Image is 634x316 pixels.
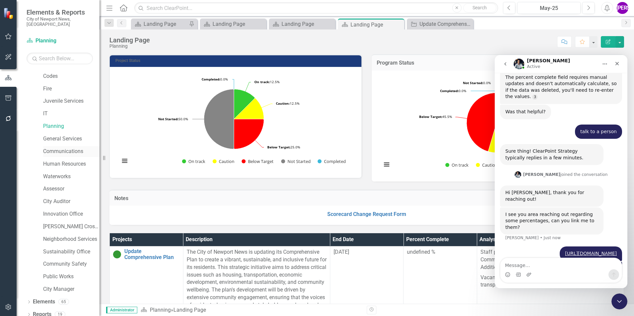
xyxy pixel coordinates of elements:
button: Show On track [445,162,469,168]
a: Fire [43,85,99,93]
tspan: Not Started: [158,117,178,121]
a: Assessor [43,185,99,193]
h3: Project Status [115,59,358,63]
a: Communications [43,148,99,155]
span: [DATE] [334,249,349,255]
text: 25.0% [267,145,300,149]
div: Landing Page [213,20,265,28]
h3: Program Status [377,60,619,66]
p: Vacant/underutilized parcels are being identified, the transportation master plan is being evalua... [480,273,620,289]
tspan: Completed: [202,77,220,81]
button: [PERSON_NAME] [616,2,628,14]
button: Show Caution [213,158,234,164]
div: Planning [109,44,150,49]
iframe: Intercom live chat [611,293,627,309]
a: Planning [150,307,171,313]
a: Sustainability Office [43,248,99,256]
path: On track, 1. [234,89,255,119]
text: 45.5% [419,114,452,119]
div: » [141,306,362,314]
button: Show Not Started [281,158,310,164]
svg: Interactive chart [116,72,351,171]
iframe: Intercom live chat [495,55,627,288]
text: 12.5% [254,79,280,84]
a: City Auditor [43,198,99,205]
path: Below Target, 2. [234,119,264,149]
input: Search ClearPoint... [134,2,498,14]
div: Landing Page [173,307,206,313]
div: May-25 [520,4,578,12]
a: Planning [27,37,93,45]
a: Landing Page [202,20,265,28]
a: Update Comprehensive Plan [409,20,472,28]
a: Public Works [43,273,99,281]
text: 0.0% [202,77,228,81]
a: IT [43,110,99,118]
div: Landing Page [109,36,150,44]
a: Codes [43,73,99,80]
div: undefined % [407,248,474,256]
a: Update Comprehensive Plan [124,248,180,260]
button: Show Caution [476,162,498,168]
a: Scorecard Change Request Form [327,211,406,217]
button: Search [463,3,496,13]
div: Chart. Highcharts interactive chart. [378,76,617,175]
span: Administrator [106,307,137,313]
a: Juvenile Services [43,97,99,105]
small: City of Newport News, [GEOGRAPHIC_DATA] [27,16,93,27]
button: View chart menu, Chart [382,160,391,169]
a: Innovation Office [43,210,99,218]
tspan: On track: [254,79,270,84]
a: Neighborhood Services [43,236,99,243]
img: ClearPoint Strategy [3,8,15,19]
div: 65 [58,299,69,305]
button: May-25 [517,2,581,14]
tspan: Below Target: [267,145,290,149]
text: 50.0% [158,117,188,121]
button: Show Below Target [242,158,274,164]
h3: Notes [114,195,619,201]
tspan: Caution: [276,101,290,106]
div: Update Comprehensive Plan [419,20,472,28]
svg: Interactive chart [378,76,615,175]
tspan: Below Target: [419,114,442,119]
text: 0.0% [440,88,466,93]
button: Show Completed [318,158,346,164]
text: 0.0% [463,80,491,85]
text: 12.5% [276,101,299,106]
input: Search Below... [27,53,93,64]
a: [PERSON_NAME] Crossing [43,223,99,231]
p: Staff presented a progress update to the City Planning Commissioners during a Work Session on [DA... [480,248,620,273]
div: Chart. Highcharts interactive chart. [116,72,355,171]
span: Search [473,5,487,10]
tspan: Completed: [440,88,459,93]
